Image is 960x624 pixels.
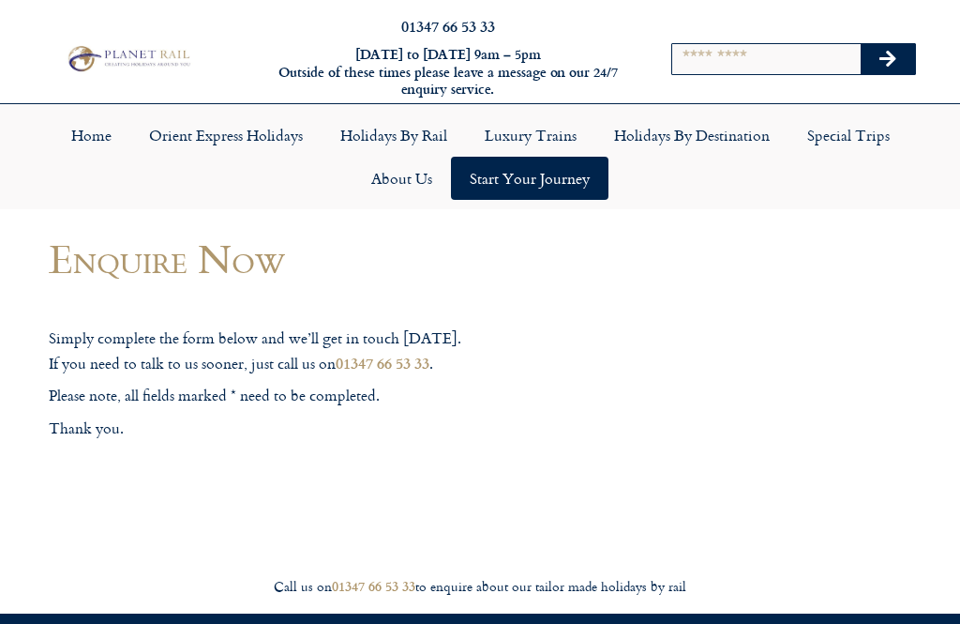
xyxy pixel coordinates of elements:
[63,43,193,75] img: Planet Rail Train Holidays Logo
[401,15,495,37] a: 01347 66 53 33
[9,114,951,200] nav: Menu
[352,157,451,200] a: About Us
[451,157,608,200] a: Start your Journey
[49,236,611,281] h1: Enquire Now
[49,327,611,375] p: Simply complete the form below and we’ll get in touch [DATE]. If you need to talk to us sooner, j...
[52,114,130,157] a: Home
[49,384,611,408] p: Please note, all fields marked * need to be completed.
[49,417,611,441] p: Thank you.
[9,578,951,596] div: Call us on to enquire about our tailor made holidays by rail
[332,576,415,596] a: 01347 66 53 33
[322,114,466,157] a: Holidays by Rail
[130,114,322,157] a: Orient Express Holidays
[595,114,788,157] a: Holidays by Destination
[336,352,429,373] a: 01347 66 53 33
[861,44,915,74] button: Search
[466,114,595,157] a: Luxury Trains
[261,46,636,99] h6: [DATE] to [DATE] 9am – 5pm Outside of these times please leave a message on our 24/7 enquiry serv...
[788,114,908,157] a: Special Trips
